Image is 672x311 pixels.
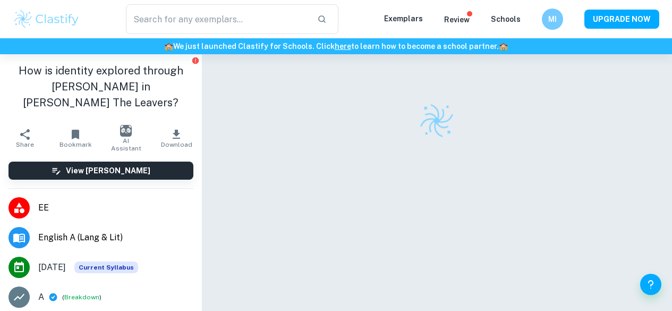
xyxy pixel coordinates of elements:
button: Download [151,123,202,153]
h1: How is identity explored through [PERSON_NAME] in [PERSON_NAME] The Leavers? [8,63,193,111]
img: AI Assistant [120,125,132,137]
h6: MI [547,13,559,25]
button: MI [542,9,563,30]
h6: We just launched Clastify for Schools. Click to learn how to become a school partner. [2,40,670,52]
button: Report issue [192,56,200,64]
a: here [335,42,351,51]
span: EE [38,201,193,214]
h6: View [PERSON_NAME] [66,165,150,176]
span: Bookmark [59,141,92,148]
span: 🏫 [164,42,173,51]
input: Search for any exemplars... [126,4,309,34]
button: Bookmark [50,123,101,153]
span: 🏫 [499,42,508,51]
span: Current Syllabus [74,262,138,273]
button: View [PERSON_NAME] [8,162,193,180]
span: Download [161,141,192,148]
p: Review [444,14,470,26]
span: AI Assistant [107,137,145,152]
div: This exemplar is based on the current syllabus. Feel free to refer to it for inspiration/ideas wh... [74,262,138,273]
span: Share [16,141,34,148]
span: ( ) [62,292,101,302]
button: AI Assistant [101,123,151,153]
p: A [38,291,44,304]
button: Help and Feedback [640,274,661,295]
span: English A (Lang & Lit) [38,231,193,244]
span: [DATE] [38,261,66,274]
a: Schools [491,15,521,23]
button: Breakdown [64,292,99,302]
img: Clastify logo [13,9,80,30]
button: UPGRADE NOW [584,10,659,29]
img: Clastify logo [417,101,456,140]
p: Exemplars [384,13,423,24]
